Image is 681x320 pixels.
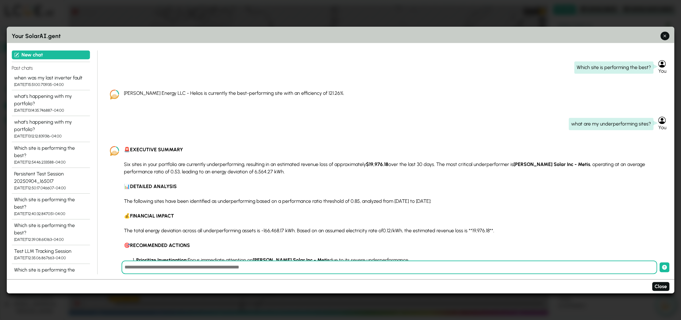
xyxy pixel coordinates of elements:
[253,257,329,263] strong: [PERSON_NAME] Solar Inc - Metis
[130,242,190,248] strong: RECOMMENDED ACTIONS
[569,118,653,130] div: what are my underperforming sites?
[12,90,90,116] button: what's happening with my portfolio? [DATE]T13:14:35.746887-04:00
[124,212,660,220] p: 💰
[14,107,87,113] div: [DATE]T13:14:35.746887-04:00
[12,50,90,59] button: New chat
[14,119,87,133] div: what's happening with my portfolio?
[12,219,90,245] button: Which site is performing the best? [DATE]T12:39:08.610163-04:00
[124,146,660,153] p: 🚨
[124,183,660,190] p: 📊
[514,161,590,167] strong: [PERSON_NAME] Solar Inc - Metis
[14,237,87,242] div: [DATE]T12:39:08.610163-04:00
[14,93,87,107] div: what's happening with my portfolio?
[12,194,90,219] button: Which site is performing the best? [DATE]T12:40:32.847051-04:00
[14,255,87,261] div: [DATE]T12:35:06.867663-04:00
[130,213,174,219] strong: FINANCIAL IMPACT
[14,196,87,211] div: Which site is performing the best?
[124,90,660,97] p: [PERSON_NAME] Energy LLC - Helios is currently the best-performing site with an efficiency of 121...
[14,248,87,255] div: Test LLM Tracking Session
[124,242,660,249] p: 🎯
[110,90,119,99] img: LCOE.ai
[14,159,87,165] div: [DATE]T12:54:46.233588-04:00
[124,198,660,205] p: The following sites have been identified as underperforming based on a performance ratio threshol...
[14,74,87,82] div: when was my last inverter fault
[14,211,87,217] div: [DATE]T12:40:32.847051-04:00
[136,257,188,263] strong: Prioritize Investigation:
[124,227,660,234] p: The total energy deviation across all underperforming assets is -166,468.17 kWh. Based on an assu...
[12,168,90,194] button: Persistent Test Session 20250904_165017 [DATE]T12:50:17.046607-04:00
[14,170,87,185] div: Persistent Test Session 20250904_165017
[130,183,177,189] strong: DETAILED ANALYSIS
[124,161,660,175] p: Six sites in your portfolio are currently underperforming, resulting in an estimated revenue loss...
[40,32,47,40] span: AI
[14,222,87,237] div: Which site is performing the best?
[652,282,669,291] button: Close
[12,32,669,41] h3: Your Solar .gent
[574,61,653,74] div: Which site is performing the best?
[110,146,119,156] img: LCOE.ai
[14,266,87,281] div: Which site is performing the best?
[12,62,90,72] h4: Past chats
[14,185,87,191] div: [DATE]T12:50:17.046607-04:00
[12,116,90,142] button: what's happening with my portfolio? [DATE]T13:12:12.839316-04:00
[658,67,669,75] div: You
[136,256,660,264] li: Focus immediate attention on due to its severe underperformance.
[14,145,87,159] div: Which site is performing the best?
[12,245,90,264] button: Test LLM Tracking Session [DATE]T12:35:06.867663-04:00
[12,264,90,290] button: Which site is performing the best?
[12,142,90,168] button: Which site is performing the best? [DATE]T12:54:46.233588-04:00
[383,228,472,233] span: 0.12/kWh, the estimated revenue loss is **
[14,133,87,139] div: [DATE]T13:12:12.839316-04:00
[14,82,87,87] div: [DATE]T15:51:00.713935-04:00
[130,147,183,152] strong: EXECUTIVE SUMMARY
[12,72,90,90] button: when was my last inverter fault [DATE]T15:51:00.713935-04:00
[658,124,669,131] div: You
[366,161,388,167] strong: $19,976.18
